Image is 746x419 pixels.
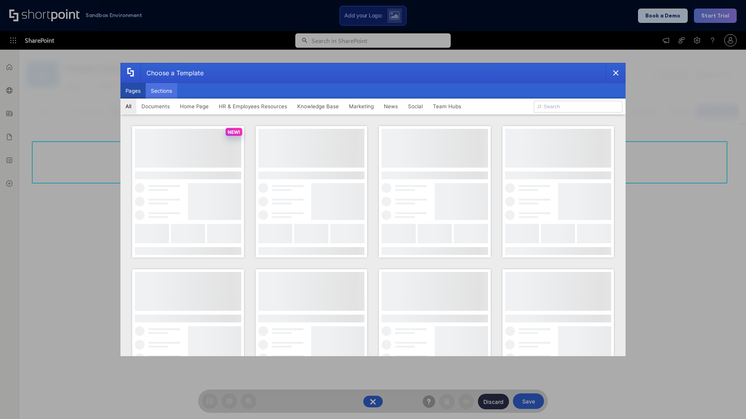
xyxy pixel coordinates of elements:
button: Documents [136,99,175,114]
button: Marketing [344,99,379,114]
button: Team Hubs [428,99,466,114]
div: template selector [120,63,626,356]
iframe: Chat Widget [707,382,746,419]
div: Choose a Template [140,63,204,83]
button: Sections [146,83,177,99]
button: HR & Employees Resources [214,99,292,114]
button: Social [403,99,428,114]
p: NEW! [228,129,240,135]
input: Search [534,101,622,113]
button: News [379,99,403,114]
button: Pages [120,83,146,99]
button: Home Page [175,99,214,114]
button: All [120,99,136,114]
button: Knowledge Base [292,99,344,114]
